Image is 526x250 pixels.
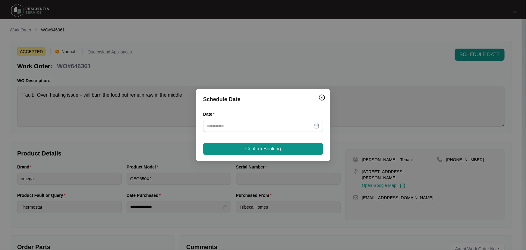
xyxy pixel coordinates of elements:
div: Schedule Date [203,95,323,104]
label: Date [203,111,217,117]
button: Confirm Booking [203,143,323,155]
span: Confirm Booking [245,145,281,152]
input: Date [207,123,312,129]
img: closeCircle [318,94,326,101]
button: Close [317,93,327,102]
